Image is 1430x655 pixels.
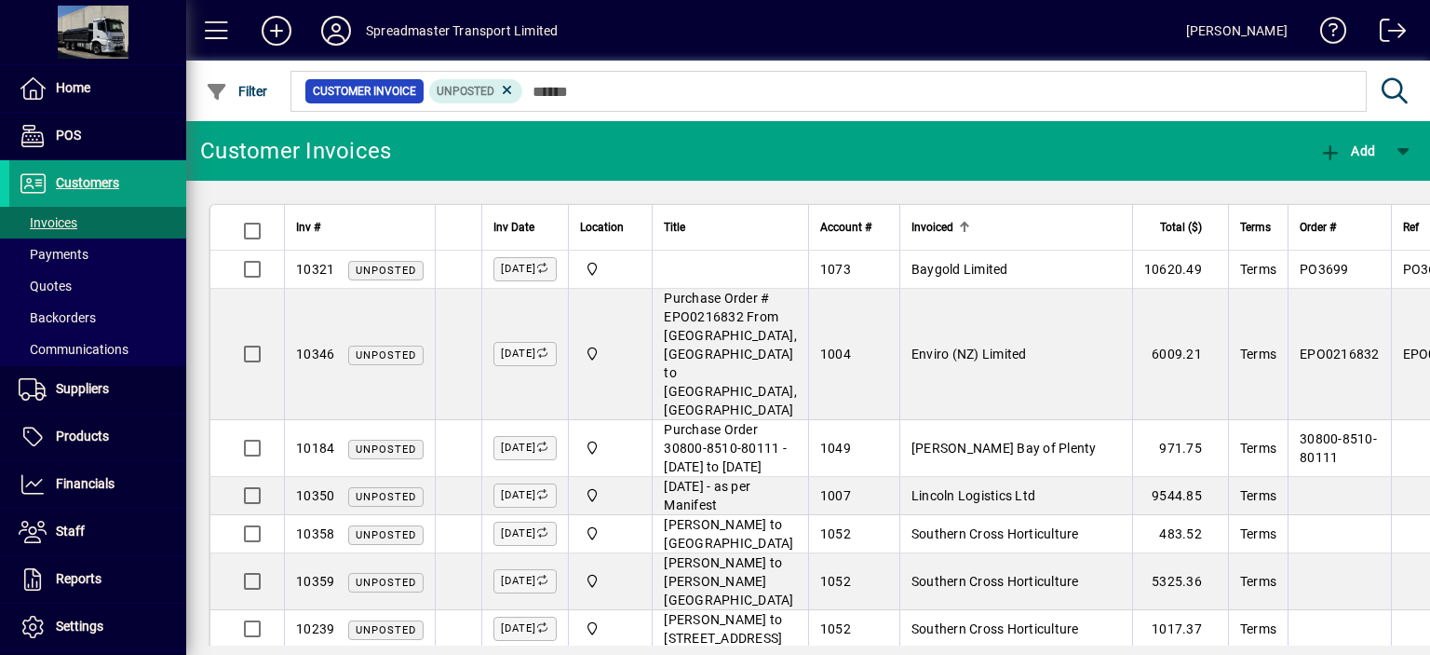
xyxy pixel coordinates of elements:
span: Backorders [19,310,96,325]
a: Financials [9,461,186,508]
span: POS [56,128,81,143]
span: 1052 [820,526,851,541]
div: Account # [820,217,888,238]
span: Terms [1240,621,1276,636]
span: Title [664,217,685,238]
span: 10184 [296,441,334,456]
span: Inv # [296,217,320,238]
td: 1017.37 [1132,610,1228,648]
span: [PERSON_NAME] to [GEOGRAPHIC_DATA] [664,517,793,551]
div: Inv Date [493,217,557,238]
span: Unposted [356,491,416,503]
span: Purchase Order 30800-8510-80111 - [DATE] to [DATE] [664,422,787,474]
span: 10239 [296,621,334,636]
a: Knowledge Base [1306,4,1347,64]
a: Settings [9,604,186,650]
span: Enviro (NZ) Limited [911,347,1027,362]
button: Profile [306,14,366,48]
a: Payments [9,239,186,270]
span: Suppliers [56,381,109,396]
label: [DATE] [493,342,557,366]
span: Invoices [19,215,77,230]
span: 965 State Highway 2 [580,438,641,458]
label: [DATE] [493,436,557,460]
span: Home [56,80,90,95]
span: Total ($) [1160,217,1202,238]
span: 965 State Highway 2 [580,524,641,544]
span: EPO0216832 [1300,347,1380,362]
span: 1052 [820,574,851,589]
span: 1073 [820,262,851,277]
span: 965 State Highway 2 [580,485,641,506]
span: Terms [1240,347,1276,362]
span: Order # [1300,217,1336,238]
td: 5325.36 [1132,553,1228,610]
span: Payments [19,247,88,262]
button: Filter [201,75,273,108]
label: [DATE] [493,257,557,281]
span: Unposted [356,529,416,541]
span: Unposted [356,265,416,277]
div: Total ($) [1144,217,1219,238]
span: Terms [1240,574,1276,589]
span: Customer Invoice [313,82,416,101]
div: Location [580,217,641,238]
span: Ref [1403,217,1419,238]
td: 6009.21 [1132,289,1228,420]
span: 10359 [296,574,334,589]
mat-chip: Customer Invoice Status: Unposted [429,79,523,103]
a: Reports [9,556,186,603]
label: [DATE] [493,617,557,641]
span: Purchase Order # EPO0216832 From [GEOGRAPHIC_DATA], [GEOGRAPHIC_DATA] to [GEOGRAPHIC_DATA], [GEOG... [664,291,797,417]
span: 1052 [820,621,851,636]
div: [PERSON_NAME] [1186,16,1288,46]
span: Quotes [19,279,72,293]
span: Settings [56,619,103,634]
td: 971.75 [1132,420,1228,477]
a: Communications [9,334,186,365]
span: Unposted [356,624,416,636]
a: Home [9,65,186,112]
td: 9544.85 [1132,477,1228,515]
span: 1004 [820,347,851,362]
span: 1049 [820,441,851,456]
span: Lincoln Logistics Ltd [911,488,1035,503]
span: [PERSON_NAME] to [STREET_ADDRESS] [664,612,782,646]
span: 10350 [296,488,334,503]
div: Spreadmaster Transport Limited [366,16,558,46]
button: Add [1315,134,1380,168]
span: Southern Cross Horticulture [911,621,1079,636]
span: 10358 [296,526,334,541]
span: Unposted [437,85,494,98]
span: 965 State Highway 2 [580,344,641,364]
span: Terms [1240,441,1276,456]
span: Terms [1240,488,1276,503]
span: 1007 [820,488,851,503]
span: Location [580,217,624,238]
span: [DATE] - as per Manifest [664,479,750,512]
button: Add [247,14,306,48]
span: Invoiced [911,217,953,238]
span: Unposted [356,577,416,589]
span: Reports [56,571,101,586]
span: Southern Cross Horticulture [911,526,1079,541]
span: 965 State Highway 2 [580,571,641,592]
span: Baygold Limited [911,262,1008,277]
span: Add [1319,143,1375,158]
a: Invoices [9,207,186,239]
div: Customer Invoices [200,136,391,166]
a: Products [9,414,186,460]
span: [PERSON_NAME] Bay of Plenty [911,441,1097,456]
label: [DATE] [493,569,557,594]
span: Customers [56,175,119,190]
span: Southern Cross Horticulture [911,574,1079,589]
span: 965 State Highway 2 [580,259,641,280]
span: Products [56,429,109,443]
span: Communications [19,342,128,357]
td: 10620.49 [1132,251,1228,289]
span: Terms [1240,217,1271,238]
a: Quotes [9,270,186,302]
span: [PERSON_NAME] to [PERSON_NAME][GEOGRAPHIC_DATA] [664,555,793,607]
span: Staff [56,524,85,539]
span: Unposted [356,443,416,456]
